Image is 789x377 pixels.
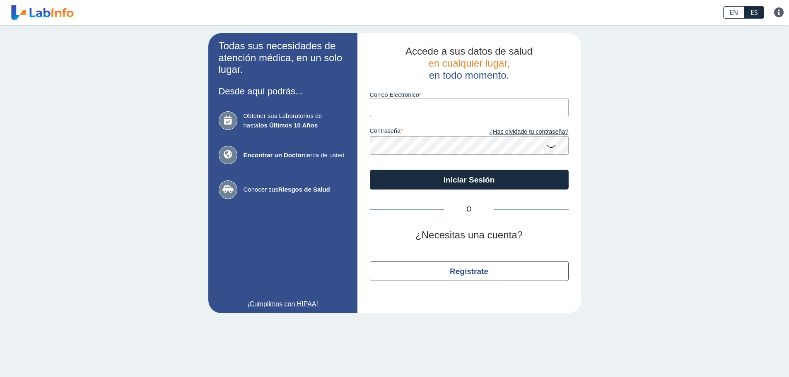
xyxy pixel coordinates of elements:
span: cerca de usted [244,151,347,160]
b: los Últimos 10 Años [258,122,318,129]
button: Iniciar Sesión [370,170,569,190]
span: en todo momento. [429,70,509,81]
b: Encontrar un Doctor [244,151,304,158]
span: en cualquier lugar, [428,58,509,69]
h2: Todas sus necesidades de atención médica, en un solo lugar. [219,40,347,76]
button: Regístrate [370,261,569,281]
b: Riesgos de Salud [278,186,330,193]
span: Accede a sus datos de salud [405,46,533,57]
a: ¡Cumplimos con HIPAA! [219,299,347,309]
label: Correo Electronico [370,91,569,98]
a: ES [744,6,764,19]
h3: Desde aquí podrás... [219,86,347,96]
span: Obtener sus Laboratorios de hasta [244,111,347,130]
h2: ¿Necesitas una cuenta? [370,229,569,241]
span: Conocer sus [244,185,347,195]
span: O [444,204,494,214]
a: EN [723,6,744,19]
label: contraseña [370,127,469,137]
a: ¿Has olvidado tu contraseña? [469,127,569,137]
